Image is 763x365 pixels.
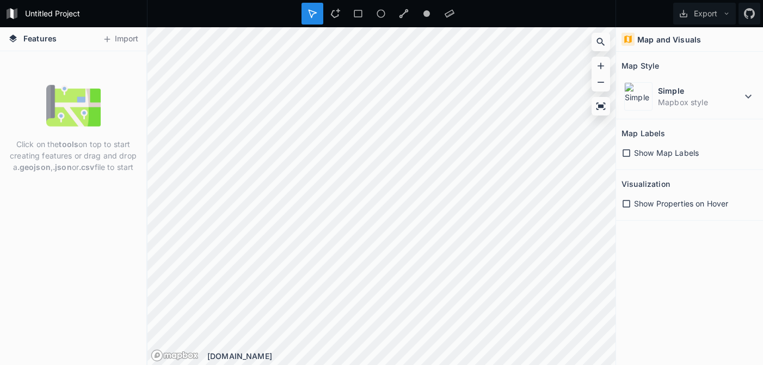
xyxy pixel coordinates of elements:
[59,139,78,149] strong: tools
[79,162,95,172] strong: .csv
[207,350,616,362] div: [DOMAIN_NAME]
[8,138,138,173] p: Click on the on top to start creating features or drag and drop a , or file to start
[622,175,670,192] h2: Visualization
[637,34,701,45] h4: Map and Visuals
[634,198,728,209] span: Show Properties on Hover
[673,3,736,25] button: Export
[622,125,665,142] h2: Map Labels
[622,57,659,74] h2: Map Style
[23,33,57,44] span: Features
[97,31,144,48] button: Import
[151,349,199,362] a: Mapbox logo
[658,96,742,108] dd: Mapbox style
[53,162,72,172] strong: .json
[17,162,51,172] strong: .geojson
[634,147,699,159] span: Show Map Labels
[658,85,742,96] dt: Simple
[46,78,101,133] img: empty
[624,82,653,111] img: Simple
